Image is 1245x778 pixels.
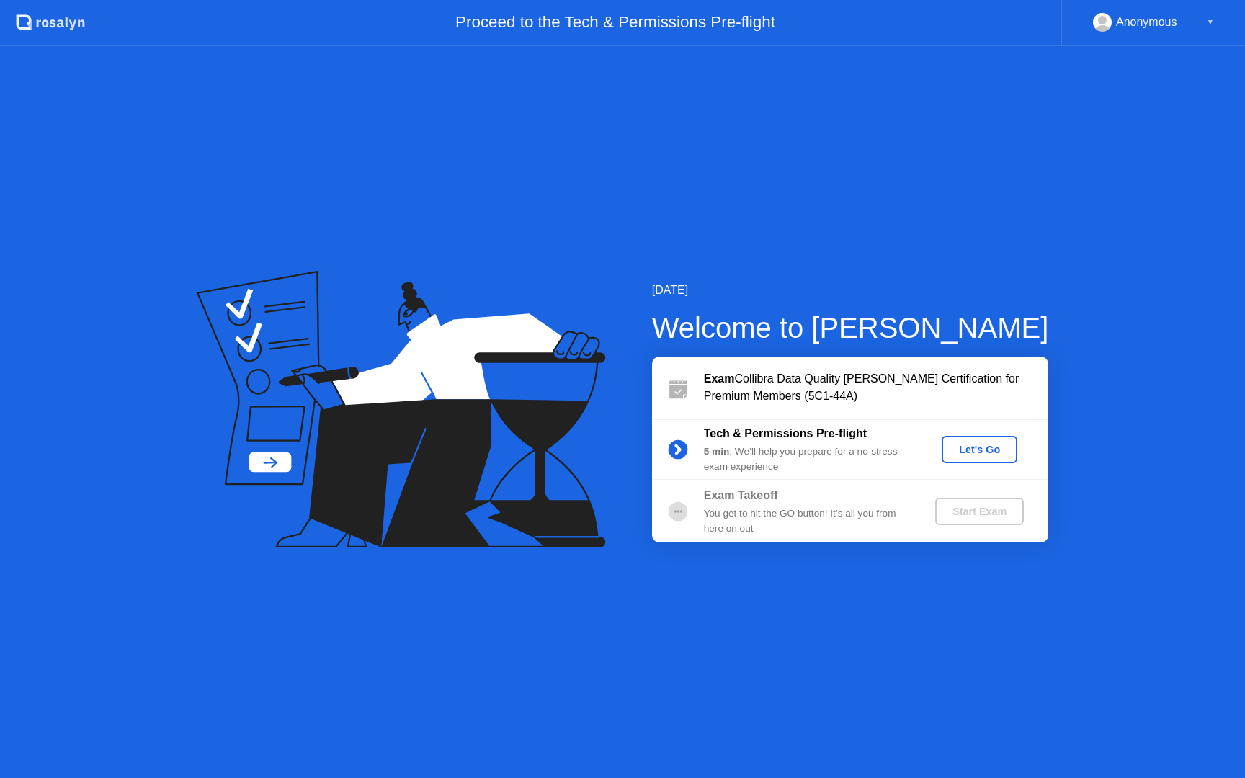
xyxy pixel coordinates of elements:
[704,489,778,501] b: Exam Takeoff
[704,506,911,536] div: You get to hit the GO button! It’s all you from here on out
[942,436,1017,463] button: Let's Go
[947,444,1012,455] div: Let's Go
[704,372,735,385] b: Exam
[1207,13,1214,32] div: ▼
[704,446,730,457] b: 5 min
[652,306,1049,349] div: Welcome to [PERSON_NAME]
[941,506,1018,517] div: Start Exam
[1116,13,1177,32] div: Anonymous
[704,444,911,474] div: : We’ll help you prepare for a no-stress exam experience
[935,498,1024,525] button: Start Exam
[704,370,1048,405] div: Collibra Data Quality [PERSON_NAME] Certification for Premium Members (5C1-44A)
[704,427,867,439] b: Tech & Permissions Pre-flight
[652,282,1049,299] div: [DATE]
